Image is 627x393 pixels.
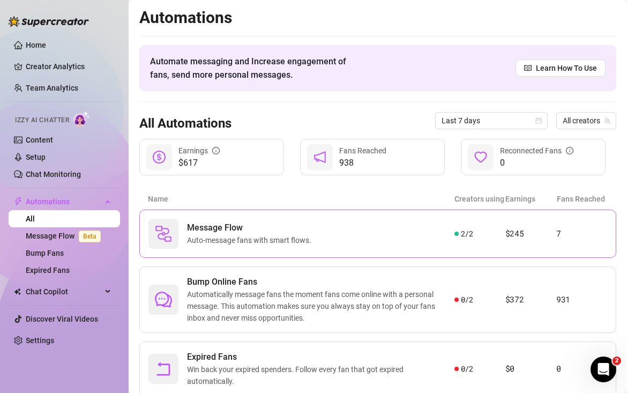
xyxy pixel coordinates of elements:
a: Team Analytics [26,84,78,92]
span: Message Flow [187,221,316,234]
a: Message FlowBeta [26,232,105,240]
a: Home [26,41,46,49]
article: Earnings [505,193,556,205]
span: Bump Online Fans [187,276,454,288]
span: 0 [500,157,573,169]
span: info-circle [212,147,220,154]
a: Setup [26,153,46,161]
span: 938 [339,157,386,169]
a: Chat Monitoring [26,170,81,179]
iframe: Intercom live chat [591,357,616,382]
span: 2 [613,357,621,365]
span: Automatically message fans the moment fans come online with a personal message. This automation m... [187,288,454,324]
span: 0 / 2 [461,363,473,375]
span: team [604,117,610,124]
img: svg%3e [155,225,172,242]
article: $372 [505,293,556,306]
span: $617 [178,157,220,169]
span: Expired Fans [187,351,454,364]
span: Izzy AI Chatter [15,115,69,125]
span: Learn How To Use [536,62,597,74]
a: Expired Fans [26,266,70,275]
span: notification [313,151,326,164]
span: Last 7 days [442,113,541,129]
span: 2 / 2 [461,228,473,240]
article: Creators using [454,193,505,205]
span: All creators [563,113,610,129]
article: Name [148,193,454,205]
span: Automate messaging and Increase engagement of fans, send more personal messages. [150,55,356,81]
a: Content [26,136,53,144]
span: 0 / 2 [461,294,473,306]
img: AI Chatter [73,111,90,127]
span: heart [474,151,487,164]
a: Bump Fans [26,249,64,257]
span: thunderbolt [14,197,23,206]
div: Reconnected Fans [500,145,573,157]
article: $245 [505,227,556,240]
img: logo-BBDzfeDw.svg [9,16,89,27]
img: Chat Copilot [14,288,21,295]
article: 7 [556,227,607,240]
a: Settings [26,336,54,345]
a: Learn How To Use [516,60,606,77]
a: Creator Analytics [26,58,111,75]
article: $0 [505,362,556,375]
a: Discover Viral Videos [26,315,98,323]
span: Fans Reached [339,146,386,155]
span: info-circle [566,147,573,154]
article: 931 [556,293,607,306]
span: dollar [153,151,166,164]
span: rollback [155,360,172,377]
span: comment [155,291,172,308]
span: Automations [26,193,102,210]
article: 0 [556,362,607,375]
article: Fans Reached [557,193,608,205]
h2: Automations [139,8,616,28]
a: All [26,214,35,223]
span: Chat Copilot [26,283,102,300]
span: Auto-message fans with smart flows. [187,234,316,246]
div: Earnings [178,145,220,157]
h3: All Automations [139,115,232,132]
span: Beta [79,231,101,242]
span: calendar [535,117,542,124]
span: Win back your expired spenders. Follow every fan that got expired automatically. [187,364,454,387]
span: read [524,64,532,72]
